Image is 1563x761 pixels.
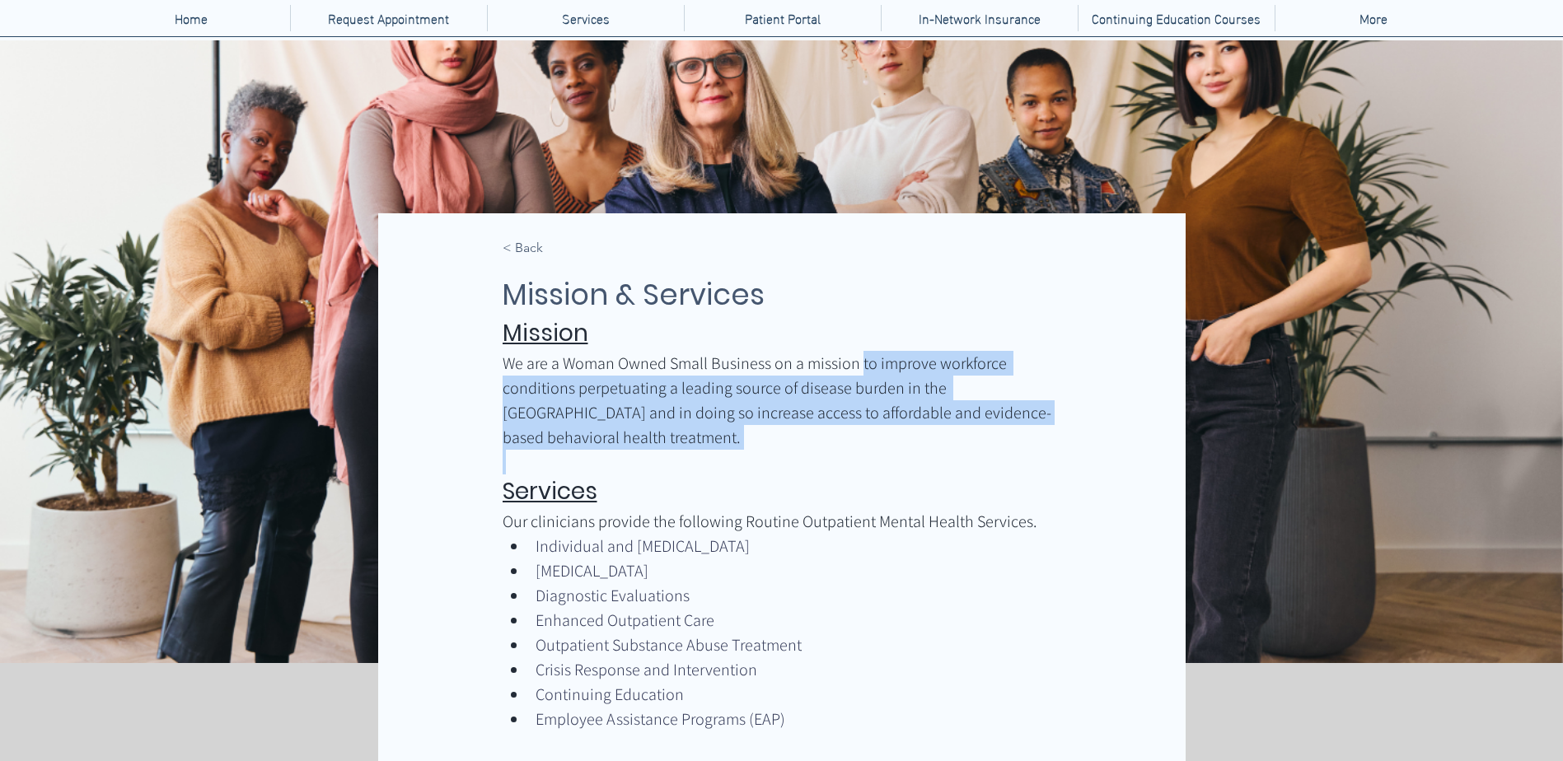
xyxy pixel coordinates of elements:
span: Diagnostic Evaluations [536,585,690,606]
span: Crisis Response and Intervention [536,659,757,680]
a: In-Network Insurance [881,5,1078,31]
span: Individual and [MEDICAL_DATA] [536,535,750,557]
span: Outpatient Substance Abuse Treatment [536,634,802,656]
span: Mission [503,317,588,349]
p: Services [554,5,618,31]
a: Request Appointment [290,5,487,31]
span: We are a Woman Owned Small Business on a mission to improve workforce conditions perpetuating a l... [503,352,1051,448]
span: < Back [503,239,543,257]
h1: Mission & Services [502,273,1062,316]
span: Our clinicians provide the following Routine Outpatient Mental Health Services. [503,511,1037,532]
span: Enhanced Outpatient Care [536,609,714,631]
a: Patient Portal [684,5,881,31]
a: Continuing Education Courses [1078,5,1275,31]
p: Request Appointment [320,5,457,31]
span: Continuing Education [536,684,684,705]
p: More [1351,5,1396,31]
div: Services [487,5,684,31]
a: Home [92,5,290,31]
span: [MEDICAL_DATA] [536,560,648,581]
a: < Back [503,236,611,260]
span: Services [503,475,597,507]
nav: Site [92,5,1472,31]
p: Patient Portal [737,5,829,31]
p: Home [166,5,216,31]
p: Continuing Education Courses [1083,5,1269,31]
span: Employee Assistance Programs (EAP) [536,708,785,730]
p: In-Network Insurance [910,5,1049,31]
